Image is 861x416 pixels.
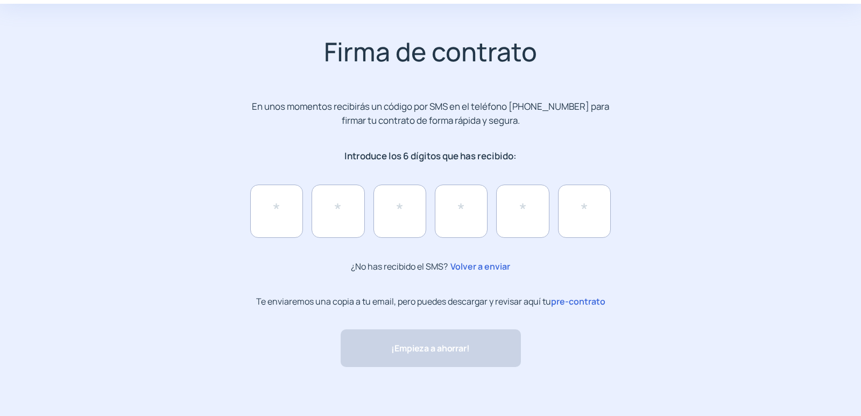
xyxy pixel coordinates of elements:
[551,295,605,307] span: pre-contrato
[256,295,605,308] p: Te enviaremos una copia a tu email, pero puedes descargar y revisar aquí tu
[243,100,619,128] p: En unos momentos recibirás un código por SMS en el teléfono [PHONE_NUMBER] para firmar tu contrat...
[341,329,521,367] button: ¡Empieza a ahorrar!
[243,149,619,163] p: Introduce los 6 dígitos que has recibido:
[351,259,510,274] p: ¿No has recibido el SMS?
[391,342,469,355] span: ¡Empieza a ahorrar!
[162,36,699,67] h2: Firma de contrato
[448,259,510,273] span: Volver a enviar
